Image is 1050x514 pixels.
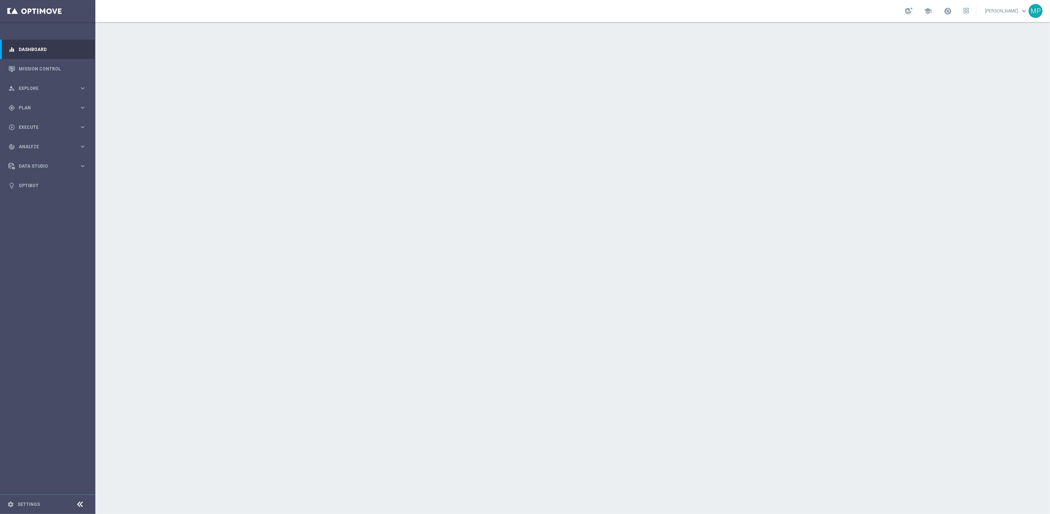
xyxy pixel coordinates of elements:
i: keyboard_arrow_right [79,163,86,169]
i: keyboard_arrow_right [79,85,86,92]
a: Optibot [19,176,86,195]
button: track_changes Analyze keyboard_arrow_right [8,144,87,150]
i: keyboard_arrow_right [79,124,86,131]
a: Dashboard [19,40,86,59]
span: Analyze [19,145,79,149]
i: gps_fixed [8,105,15,111]
a: Mission Control [19,59,86,79]
div: Optibot [8,176,86,195]
i: settings [7,501,14,508]
div: Analyze [8,143,79,150]
button: gps_fixed Plan keyboard_arrow_right [8,105,87,111]
i: lightbulb [8,182,15,189]
button: play_circle_outline Execute keyboard_arrow_right [8,124,87,130]
div: MP [1029,4,1043,18]
button: person_search Explore keyboard_arrow_right [8,85,87,91]
span: Execute [19,125,79,130]
i: person_search [8,85,15,92]
button: Data Studio keyboard_arrow_right [8,163,87,169]
span: Plan [19,106,79,110]
div: Data Studio [8,163,79,169]
i: keyboard_arrow_right [79,143,86,150]
button: lightbulb Optibot [8,183,87,189]
button: equalizer Dashboard [8,47,87,52]
i: equalizer [8,46,15,53]
i: track_changes [8,143,15,150]
div: Plan [8,105,79,111]
span: Explore [19,86,79,91]
div: Explore [8,85,79,92]
div: Execute [8,124,79,131]
i: play_circle_outline [8,124,15,131]
a: Settings [18,502,40,507]
span: Data Studio [19,164,79,168]
span: keyboard_arrow_down [1020,7,1028,15]
a: [PERSON_NAME]keyboard_arrow_down [984,6,1029,17]
span: school [924,7,932,15]
button: Mission Control [8,66,87,72]
div: Dashboard [8,40,86,59]
div: Mission Control [8,59,86,79]
i: keyboard_arrow_right [79,104,86,111]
